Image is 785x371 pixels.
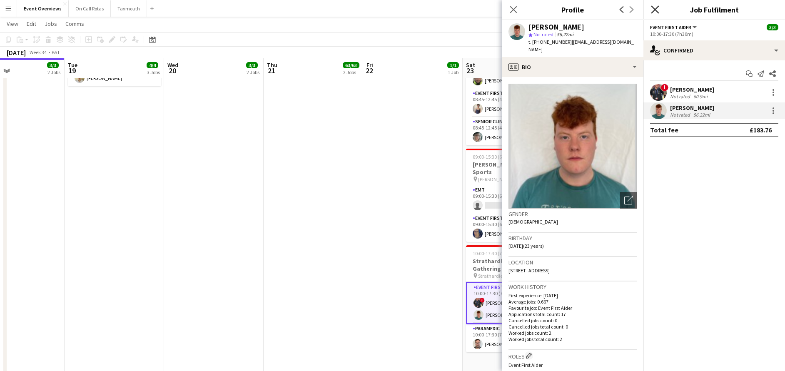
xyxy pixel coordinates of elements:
[465,66,475,75] span: 23
[47,62,59,68] span: 3/3
[147,62,158,68] span: 4/4
[247,69,259,75] div: 2 Jobs
[750,126,772,134] div: £183.76
[670,93,692,100] div: Not rated
[466,245,559,352] app-job-card: 10:00-17:30 (7h30m)3/3Strathardle Highland Gathering TBC Strathardle Highland Gathering2 RolesEve...
[267,61,277,69] span: Thu
[45,20,57,27] span: Jobs
[67,66,77,75] span: 19
[508,305,637,311] p: Favourite job: Event First Aider
[167,61,178,69] span: Wed
[508,292,637,299] p: First experience: [DATE]
[111,0,147,17] button: Taymouth
[466,214,559,242] app-card-role: Event First Aider1/109:00-15:30 (6h30m)[PERSON_NAME]
[68,61,77,69] span: Tue
[466,185,559,214] app-card-role: EMT0/109:00-15:30 (6h30m)
[620,192,637,209] div: Open photos pop-in
[508,234,637,242] h3: Birthday
[643,40,785,60] div: Confirmed
[466,324,559,352] app-card-role: Paramedic1/110:00-17:30 (7h30m)[PERSON_NAME]
[41,18,60,29] a: Jobs
[65,20,84,27] span: Comms
[147,69,160,75] div: 3 Jobs
[670,112,692,118] div: Not rated
[508,317,637,324] p: Cancelled jobs count: 0
[7,20,18,27] span: View
[670,86,714,93] div: [PERSON_NAME]
[528,39,634,52] span: | [EMAIL_ADDRESS][DOMAIN_NAME]
[466,117,559,145] app-card-role: Senior Clinician1/108:45-12:45 (4h)[PERSON_NAME]
[17,0,69,17] button: Event Overviews
[508,84,637,209] img: Crew avatar or photo
[533,31,553,37] span: Not rated
[502,4,643,15] h3: Profile
[643,4,785,15] h3: Job Fulfilment
[473,154,516,160] span: 09:00-15:30 (6h30m)
[650,126,678,134] div: Total fee
[508,219,558,225] span: [DEMOGRAPHIC_DATA]
[478,176,538,182] span: [PERSON_NAME] Academy Playing Fields
[466,257,559,272] h3: Strathardle Highland Gathering TBC
[508,362,543,368] span: Event First Aider
[466,31,559,145] app-job-card: 08:45-12:45 (4h)3/3ESMS - Inverleith Inverleith Playing Fields3 RolesEMT1/108:45-12:45 (4h)[PERSO...
[447,62,459,68] span: 1/1
[692,93,709,100] div: 60.9mi
[650,24,691,30] span: Event First Aider
[466,161,559,176] h3: [PERSON_NAME] School Sports
[466,89,559,117] app-card-role: Event First Aider1/108:45-12:45 (4h)[PERSON_NAME]
[661,84,668,91] span: !
[528,39,572,45] span: t. [PHONE_NUMBER]
[473,250,516,256] span: 10:00-17:30 (7h30m)
[555,31,575,37] span: 56.22mi
[650,31,778,37] div: 10:00-17:30 (7h30m)
[508,243,544,249] span: [DATE] (23 years)
[7,48,26,57] div: [DATE]
[47,69,60,75] div: 2 Jobs
[27,49,48,55] span: Week 34
[508,259,637,266] h3: Location
[69,0,111,17] button: On Call Rotas
[23,18,40,29] a: Edit
[508,324,637,330] p: Cancelled jobs total count: 0
[508,311,637,317] p: Applications total count: 17
[3,18,22,29] a: View
[466,149,559,242] app-job-card: 09:00-15:30 (6h30m)1/2[PERSON_NAME] School Sports [PERSON_NAME] Academy Playing Fields2 RolesEMT0...
[27,20,36,27] span: Edit
[478,273,538,279] span: Strathardle Highland Gathering
[62,18,87,29] a: Comms
[508,299,637,305] p: Average jobs: 0.667
[480,298,485,303] span: !
[343,69,359,75] div: 2 Jobs
[528,23,584,31] div: [PERSON_NAME]
[246,62,258,68] span: 3/3
[508,336,637,342] p: Worked jobs total count: 2
[466,61,475,69] span: Sat
[508,330,637,336] p: Worked jobs count: 2
[508,210,637,218] h3: Gender
[466,282,559,324] app-card-role: Event First Aider2/210:00-17:30 (7h30m)![PERSON_NAME][PERSON_NAME]
[366,61,373,69] span: Fri
[166,66,178,75] span: 20
[767,24,778,30] span: 3/3
[502,57,643,77] div: Bio
[650,24,698,30] button: Event First Aider
[52,49,60,55] div: BST
[508,351,637,360] h3: Roles
[692,112,712,118] div: 56.22mi
[508,283,637,291] h3: Work history
[266,66,277,75] span: 21
[343,62,359,68] span: 63/63
[508,267,550,274] span: [STREET_ADDRESS]
[670,104,714,112] div: [PERSON_NAME]
[365,66,373,75] span: 22
[448,69,459,75] div: 1 Job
